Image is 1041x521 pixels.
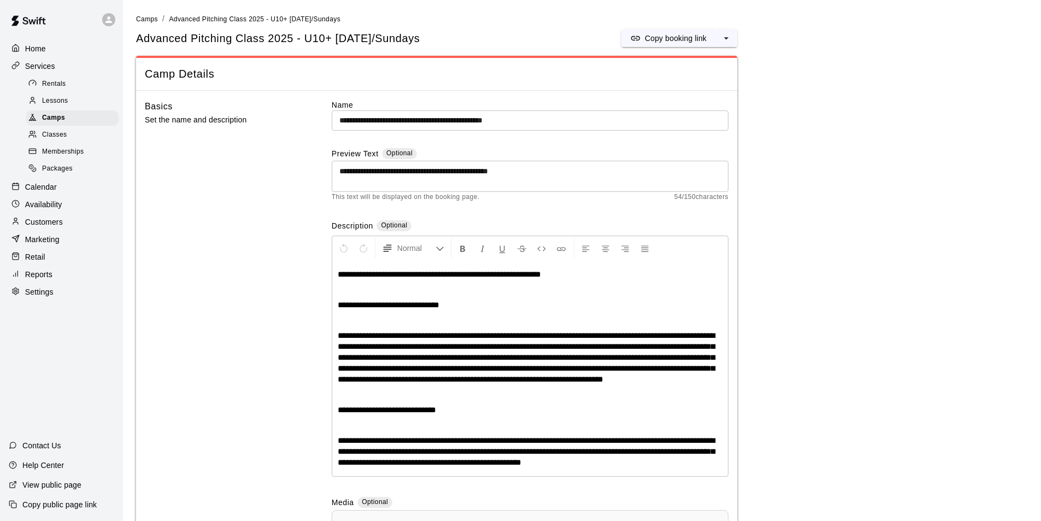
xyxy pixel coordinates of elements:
p: View public page [22,479,81,490]
button: Format Strikethrough [513,238,531,258]
span: Packages [42,163,73,174]
li: / [162,13,164,25]
p: Settings [25,286,54,297]
p: Calendar [25,182,57,192]
button: Insert Code [532,238,551,258]
span: Classes [42,130,67,141]
a: Rentals [26,75,123,92]
a: Retail [9,249,114,265]
nav: breadcrumb [136,13,1028,25]
a: Classes [26,127,123,144]
p: Reports [25,269,52,280]
p: Services [25,61,55,72]
button: Center Align [596,238,615,258]
button: Formatting Options [378,238,449,258]
p: Contact Us [22,440,61,451]
button: Format Italics [473,238,492,258]
p: Set the name and description [145,113,297,127]
a: Camps [136,14,158,23]
span: Optional [386,149,413,157]
p: Copy booking link [645,33,707,44]
a: Reports [9,266,114,283]
label: Description [332,220,373,233]
span: Camps [136,15,158,23]
h5: Advanced Pitching Class 2025 - U10+ [DATE]/Sundays [136,31,420,46]
p: Marketing [25,234,60,245]
span: Optional [381,221,407,229]
p: Help Center [22,460,64,471]
div: Packages [26,161,119,177]
div: Memberships [26,144,119,160]
button: Copy booking link [621,30,715,47]
a: Packages [26,161,123,178]
p: Retail [25,251,45,262]
span: Advanced Pitching Class 2025 - U10+ [DATE]/Sundays [169,15,340,23]
div: Rentals [26,77,119,92]
span: Lessons [42,96,68,107]
div: Lessons [26,93,119,109]
a: Customers [9,214,114,230]
a: Settings [9,284,114,300]
a: Memberships [26,144,123,161]
a: Services [9,58,114,74]
label: Preview Text [332,148,379,161]
button: Format Underline [493,238,511,258]
button: Format Bold [454,238,472,258]
span: This text will be displayed on the booking page. [332,192,480,203]
label: Name [332,99,728,110]
a: Marketing [9,231,114,248]
button: Left Align [577,238,595,258]
a: Home [9,40,114,57]
button: Right Align [616,238,634,258]
div: split button [621,30,737,47]
p: Home [25,43,46,54]
span: Memberships [42,147,84,157]
span: 54 / 150 characters [674,192,728,203]
a: Calendar [9,179,114,195]
button: Redo [354,238,373,258]
button: select merge strategy [715,30,737,47]
span: Camp Details [145,67,728,81]
p: Customers [25,216,63,227]
span: Rentals [42,79,66,90]
div: Camps [26,110,119,126]
span: Optional [362,498,388,506]
p: Availability [25,199,62,210]
button: Insert Link [552,238,571,258]
button: Justify Align [636,238,654,258]
span: Normal [397,243,436,254]
p: Copy public page link [22,499,97,510]
a: Availability [9,196,114,213]
label: Media [332,497,354,510]
h6: Basics [145,99,173,114]
a: Camps [26,110,123,127]
button: Undo [334,238,353,258]
div: Classes [26,127,119,143]
a: Lessons [26,92,123,109]
span: Camps [42,113,65,124]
